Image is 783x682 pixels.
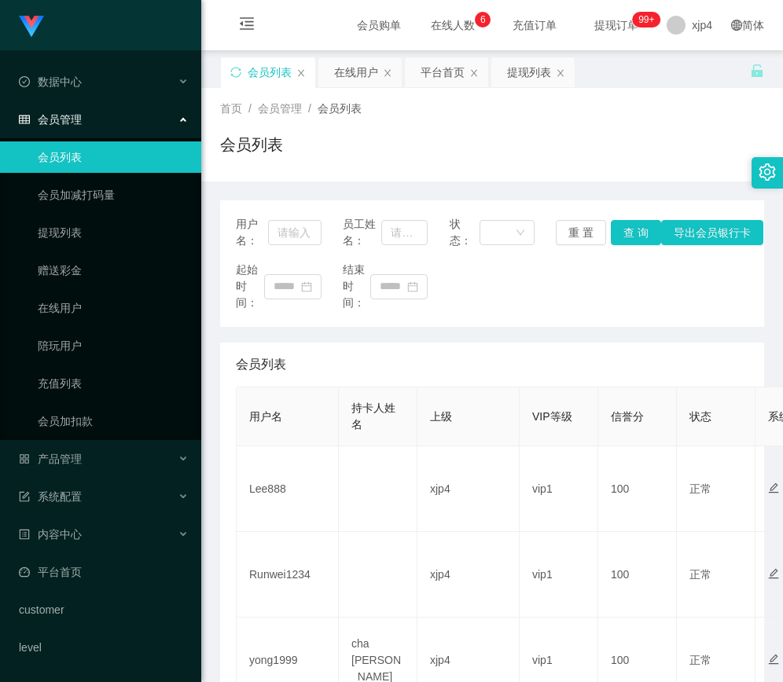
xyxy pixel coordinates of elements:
[334,57,378,87] div: 在线用户
[768,482,779,493] i: 图标: edit
[296,68,306,78] i: 图标: close
[19,16,44,38] img: logo.9652507e.png
[520,532,598,618] td: vip1
[38,179,189,211] a: 会员加减打码量
[532,410,572,423] span: VIP等级
[19,114,30,125] i: 图标: table
[731,20,742,31] i: 图标: global
[301,281,312,292] i: 图标: calendar
[220,133,283,156] h1: 会员列表
[611,220,661,245] button: 查 询
[598,532,677,618] td: 100
[586,20,646,31] span: 提现订单
[19,75,82,88] span: 数据中心
[248,102,252,115] span: /
[417,446,520,532] td: xjp4
[19,528,82,541] span: 内容中心
[19,594,189,625] a: customer
[689,410,711,423] span: 状态
[19,453,82,465] span: 产品管理
[249,410,282,423] span: 用户名
[759,163,776,181] i: 图标: setting
[19,76,30,87] i: 图标: check-circle-o
[381,220,428,245] input: 请输入
[236,262,264,311] span: 起始时间：
[258,102,302,115] span: 会员管理
[220,102,242,115] span: 首页
[318,102,362,115] span: 会员列表
[237,446,339,532] td: Lee888
[248,57,292,87] div: 会员列表
[689,568,711,581] span: 正常
[38,255,189,286] a: 赠送彩金
[220,1,274,51] i: 图标: menu-fold
[469,68,479,78] i: 图标: close
[661,220,763,245] button: 导出会员银行卡
[480,12,486,27] p: 6
[19,556,189,588] a: 图标: dashboard平台首页
[19,490,82,503] span: 系统配置
[505,20,564,31] span: 充值订单
[351,401,395,431] span: 持卡人姓名
[598,446,677,532] td: 100
[19,453,30,464] i: 图标: appstore-o
[417,532,520,618] td: xjp4
[19,632,189,663] a: level
[38,217,189,248] a: 提现列表
[236,216,268,249] span: 用户名：
[38,141,189,173] a: 会员列表
[268,220,322,245] input: 请输入
[423,20,483,31] span: 在线人数
[520,446,598,532] td: vip1
[556,220,606,245] button: 重 置
[768,654,779,665] i: 图标: edit
[19,491,30,502] i: 图标: form
[556,68,565,78] i: 图标: close
[611,410,644,423] span: 信誉分
[750,64,764,78] i: 图标: unlock
[343,216,382,249] span: 员工姓名：
[689,482,711,495] span: 正常
[19,113,82,126] span: 会员管理
[237,532,339,618] td: Runwei1234
[407,281,418,292] i: 图标: calendar
[421,57,465,87] div: 平台首页
[236,355,286,374] span: 会员列表
[19,529,30,540] i: 图标: profile
[38,292,189,324] a: 在线用户
[38,368,189,399] a: 充值列表
[475,12,491,27] sup: 6
[507,57,551,87] div: 提现列表
[38,405,189,437] a: 会员加扣款
[430,410,452,423] span: 上级
[383,68,392,78] i: 图标: close
[689,654,711,666] span: 正常
[632,12,660,27] sup: 246
[516,228,525,239] i: 图标: down
[308,102,311,115] span: /
[230,67,241,78] i: 图标: sync
[450,216,480,249] span: 状态：
[768,568,779,579] i: 图标: edit
[38,330,189,361] a: 陪玩用户
[343,262,371,311] span: 结束时间：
